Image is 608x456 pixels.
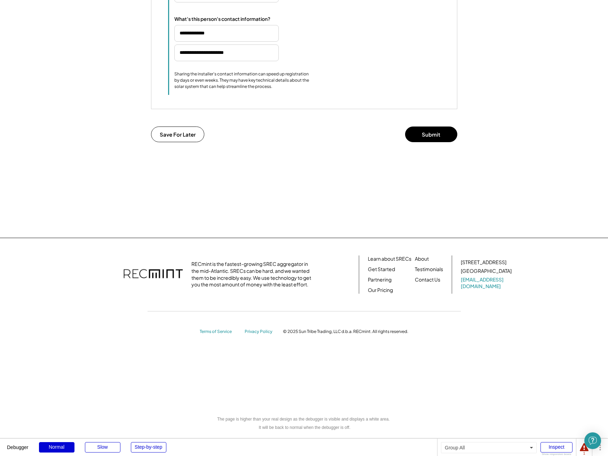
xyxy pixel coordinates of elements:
a: Terms of Service [200,329,238,335]
div: Open Intercom Messenger [584,432,601,449]
div: Step-by-step [131,442,166,453]
div: Show responsive boxes [540,453,573,456]
div: Slow [85,442,120,453]
a: Get Started [368,266,395,273]
div: RECmint is the fastest-growing SREC aggregator in the mid-Atlantic. SRECs can be hard, and we wan... [191,261,315,288]
button: Save For Later [151,127,204,142]
div: Sharing the installer's contact information can speed up registration by days or even weeks. They... [174,71,310,90]
div: 1 [580,452,589,455]
a: Contact Us [415,276,440,283]
div: What's this person's contact information? [174,16,270,22]
div: [GEOGRAPHIC_DATA] [461,268,512,275]
a: [EMAIL_ADDRESS][DOMAIN_NAME] [461,276,513,290]
div: Group All [441,442,537,453]
img: recmint-logotype%403x.png [124,262,183,286]
a: Testimonials [415,266,443,273]
div: Normal [39,442,74,453]
div: Debugger [7,439,29,450]
div: © 2025 Sun Tribe Trading, LLC d.b.a. RECmint. All rights reserved. [283,329,408,334]
div: Inspect [540,442,573,453]
div: [STREET_ADDRESS] [461,259,506,266]
a: About [415,255,429,262]
a: Privacy Policy [245,329,276,335]
button: Submit [405,127,457,142]
a: Learn about SRECs [368,255,411,262]
a: Partnering [368,276,392,283]
a: Our Pricing [368,287,393,294]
